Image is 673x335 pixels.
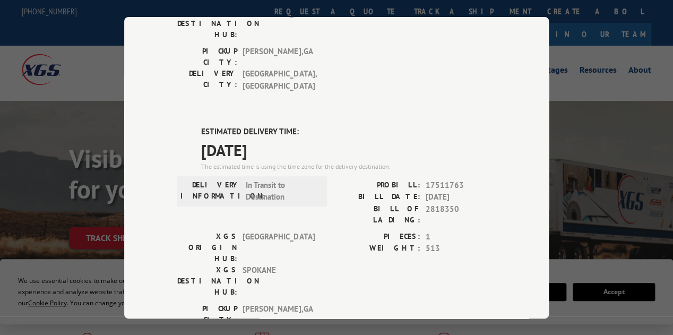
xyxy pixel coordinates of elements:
[180,179,240,203] label: DELIVERY INFORMATION:
[243,264,314,297] span: SPOKANE
[336,191,420,203] label: BILL DATE:
[246,179,317,203] span: In Transit to Destination
[177,264,237,297] label: XGS DESTINATION HUB:
[201,138,496,161] span: [DATE]
[426,230,496,243] span: 1
[177,303,237,325] label: PICKUP CITY:
[336,179,420,191] label: PROBILL:
[243,7,314,40] span: [GEOGRAPHIC_DATA]
[177,68,237,92] label: DELIVERY CITY:
[201,126,496,138] label: ESTIMATED DELIVERY TIME:
[201,161,496,171] div: The estimated time is using the time zone for the delivery destination.
[243,230,314,264] span: [GEOGRAPHIC_DATA]
[243,303,314,325] span: [PERSON_NAME] , GA
[177,7,237,40] label: XGS DESTINATION HUB:
[177,46,237,68] label: PICKUP CITY:
[177,230,237,264] label: XGS ORIGIN HUB:
[426,179,496,191] span: 17511763
[426,191,496,203] span: [DATE]
[336,243,420,255] label: WEIGHT:
[426,203,496,225] span: 2818350
[243,46,314,68] span: [PERSON_NAME] , GA
[336,230,420,243] label: PIECES:
[243,68,314,92] span: [GEOGRAPHIC_DATA] , [GEOGRAPHIC_DATA]
[336,203,420,225] label: BILL OF LADING:
[426,243,496,255] span: 513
